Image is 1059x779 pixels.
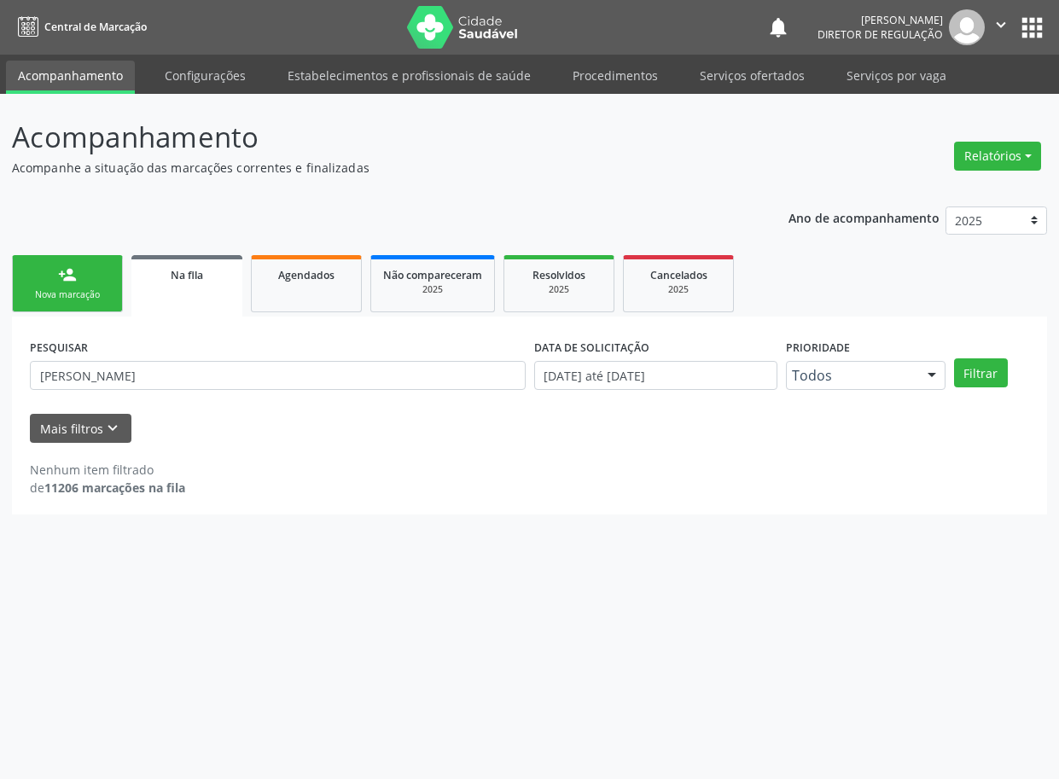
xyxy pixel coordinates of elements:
[688,61,817,90] a: Serviços ofertados
[835,61,958,90] a: Serviços por vaga
[985,9,1017,45] button: 
[516,283,602,296] div: 2025
[532,268,585,282] span: Resolvidos
[786,334,850,361] label: Prioridade
[534,361,777,390] input: Selecione um intervalo
[954,358,1008,387] button: Filtrar
[30,461,185,479] div: Nenhum item filtrado
[954,142,1041,171] button: Relatórios
[44,480,185,496] strong: 11206 marcações na fila
[30,334,88,361] label: PESQUISAR
[1017,13,1047,43] button: apps
[153,61,258,90] a: Configurações
[276,61,543,90] a: Estabelecimentos e profissionais de saúde
[561,61,670,90] a: Procedimentos
[58,265,77,284] div: person_add
[171,268,203,282] span: Na fila
[25,288,110,301] div: Nova marcação
[278,268,335,282] span: Agendados
[818,13,943,27] div: [PERSON_NAME]
[992,15,1010,34] i: 
[949,9,985,45] img: img
[383,268,482,282] span: Não compareceram
[792,367,911,384] span: Todos
[650,268,707,282] span: Cancelados
[12,116,736,159] p: Acompanhamento
[30,361,526,390] input: Nome, CNS
[383,283,482,296] div: 2025
[534,334,649,361] label: DATA DE SOLICITAÇÃO
[12,13,147,41] a: Central de Marcação
[6,61,135,94] a: Acompanhamento
[30,479,185,497] div: de
[766,15,790,39] button: notifications
[44,20,147,34] span: Central de Marcação
[103,419,122,438] i: keyboard_arrow_down
[788,206,940,228] p: Ano de acompanhamento
[12,159,736,177] p: Acompanhe a situação das marcações correntes e finalizadas
[636,283,721,296] div: 2025
[818,27,943,42] span: Diretor de regulação
[30,414,131,444] button: Mais filtroskeyboard_arrow_down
